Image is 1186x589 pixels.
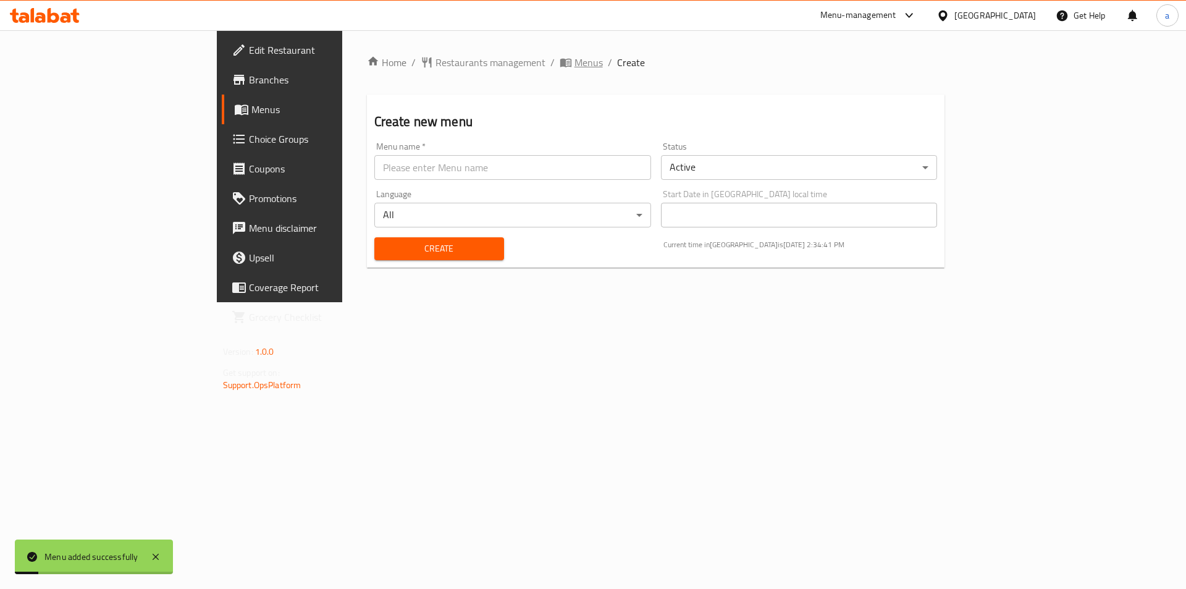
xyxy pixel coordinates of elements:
a: Promotions [222,184,415,213]
a: Menus [560,55,603,70]
span: Get support on: [223,365,280,381]
span: 1.0.0 [255,344,274,360]
span: Menus [574,55,603,70]
a: Support.OpsPlatform [223,377,301,393]
input: Please enter Menu name [374,155,651,180]
div: Menu added successfully [44,550,138,564]
span: Menu disclaimer [249,221,405,235]
a: Coupons [222,154,415,184]
nav: breadcrumb [367,55,945,70]
span: Menus [251,102,405,117]
span: Branches [249,72,405,87]
h2: Create new menu [374,112,938,131]
p: Current time in [GEOGRAPHIC_DATA] is [DATE] 2:34:41 PM [663,239,938,250]
span: Create [617,55,645,70]
span: Coverage Report [249,280,405,295]
li: / [608,55,612,70]
a: Upsell [222,243,415,273]
a: Grocery Checklist [222,302,415,332]
span: Grocery Checklist [249,310,405,324]
a: Branches [222,65,415,95]
span: Restaurants management [435,55,545,70]
span: Upsell [249,250,405,265]
span: Choice Groups [249,132,405,146]
a: Coverage Report [222,273,415,302]
div: Active [661,155,938,180]
a: Choice Groups [222,124,415,154]
div: Menu-management [820,8,896,23]
span: Create [384,241,494,256]
div: All [374,203,651,227]
li: / [550,55,555,70]
a: Menu disclaimer [222,213,415,243]
span: a [1165,9,1169,22]
span: Coupons [249,161,405,176]
a: Menus [222,95,415,124]
a: Restaurants management [421,55,545,70]
div: [GEOGRAPHIC_DATA] [954,9,1036,22]
a: Edit Restaurant [222,35,415,65]
span: Version: [223,344,253,360]
span: Edit Restaurant [249,43,405,57]
button: Create [374,237,504,260]
span: Promotions [249,191,405,206]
